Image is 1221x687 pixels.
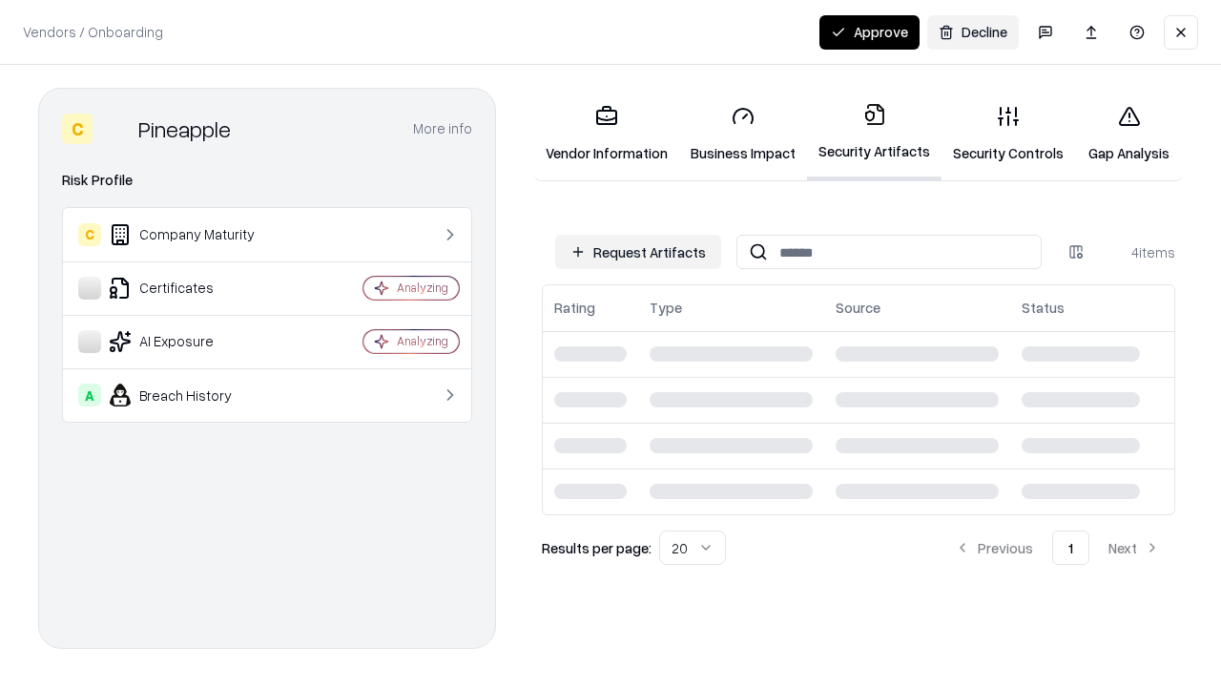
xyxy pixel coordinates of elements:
[78,384,306,406] div: Breach History
[1099,242,1175,262] div: 4 items
[942,90,1075,178] a: Security Controls
[650,298,682,318] div: Type
[78,330,306,353] div: AI Exposure
[23,22,163,42] p: Vendors / Onboarding
[554,298,595,318] div: Rating
[62,114,93,144] div: C
[78,384,101,406] div: A
[397,280,448,296] div: Analyzing
[78,277,306,300] div: Certificates
[397,333,448,349] div: Analyzing
[1022,298,1065,318] div: Status
[542,538,652,558] p: Results per page:
[1075,90,1183,178] a: Gap Analysis
[62,169,472,192] div: Risk Profile
[413,112,472,146] button: More info
[940,531,1175,565] nav: pagination
[138,114,231,144] div: Pineapple
[534,90,679,178] a: Vendor Information
[836,298,880,318] div: Source
[927,15,1019,50] button: Decline
[78,223,101,246] div: C
[1052,531,1089,565] button: 1
[78,223,306,246] div: Company Maturity
[100,114,131,144] img: Pineapple
[819,15,920,50] button: Approve
[555,235,721,269] button: Request Artifacts
[807,88,942,180] a: Security Artifacts
[679,90,807,178] a: Business Impact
